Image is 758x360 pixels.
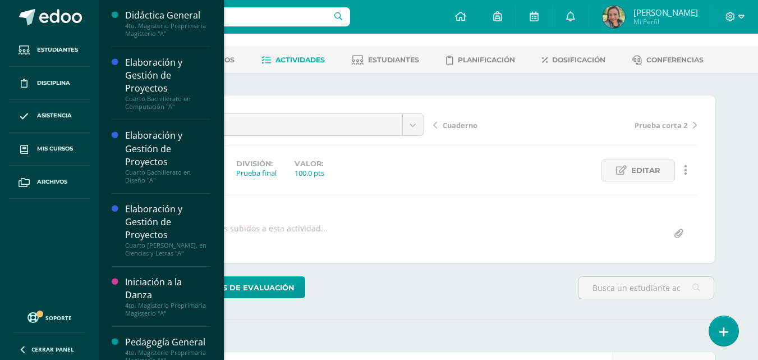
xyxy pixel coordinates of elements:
[9,133,90,166] a: Mis cursos
[37,144,73,153] span: Mis cursos
[603,6,625,28] img: 125d6587ac5afceeb0a154d7bf529833.png
[125,203,210,241] div: Elaboración y Gestión de Proyectos
[13,309,85,325] a: Soporte
[125,129,210,168] div: Elaboración y Gestión de Proyectos
[37,177,67,186] span: Archivos
[352,51,419,69] a: Estudiantes
[31,345,74,353] span: Cerrar panel
[125,336,210,349] div: Pedagogía General
[125,302,210,317] div: 4to. Magisterio Preprimaria Magisterio "A"
[443,120,477,130] span: Cuaderno
[446,51,515,69] a: Planificación
[295,160,324,168] label: Valor:
[125,56,210,95] div: Elaboración y Gestión de Proyectos
[9,34,90,67] a: Estudiantes
[37,45,78,54] span: Estudiantes
[633,17,698,26] span: Mi Perfil
[275,56,325,64] span: Actividades
[37,111,72,120] span: Asistencia
[164,277,295,298] span: Herramientas de evaluación
[125,129,210,184] a: Elaboración y Gestión de ProyectosCuarto Bachillerato en Diseño "A"
[161,114,424,135] a: Prueba final
[37,79,70,88] span: Disciplina
[295,168,324,178] div: 100.0 pts
[45,314,72,322] span: Soporte
[368,56,419,64] span: Estudiantes
[9,67,90,100] a: Disciplina
[646,56,704,64] span: Conferencias
[125,168,210,184] div: Cuarto Bachillerato en Diseño "A"
[578,277,714,299] input: Busca un estudiante aquí...
[236,160,277,168] label: División:
[635,120,687,130] span: Prueba corta 2
[633,7,698,18] span: [PERSON_NAME]
[125,56,210,111] a: Elaboración y Gestión de ProyectosCuarto Bachillerato en Computación "A"
[106,7,350,26] input: Busca un usuario...
[125,9,210,38] a: Didáctica General4to. Magisterio Preprimaria Magisterio "A"
[9,100,90,133] a: Asistencia
[9,166,90,199] a: Archivos
[125,203,210,257] a: Elaboración y Gestión de ProyectosCuarto [PERSON_NAME]. en Ciencias y Letras "A"
[565,119,697,130] a: Prueba corta 2
[631,160,660,181] span: Editar
[125,241,210,257] div: Cuarto [PERSON_NAME]. en Ciencias y Letras "A"
[458,56,515,64] span: Planificación
[433,119,565,130] a: Cuaderno
[552,56,605,64] span: Dosificación
[125,276,210,317] a: Iniciación a la Danza4to. Magisterio Preprimaria Magisterio "A"
[125,95,210,111] div: Cuarto Bachillerato en Computación "A"
[125,22,210,38] div: 4to. Magisterio Preprimaria Magisterio "A"
[542,51,605,69] a: Dosificación
[632,51,704,69] a: Conferencias
[169,114,394,135] span: Prueba final
[125,276,210,302] div: Iniciación a la Danza
[236,168,277,178] div: Prueba final
[261,51,325,69] a: Actividades
[168,223,328,245] div: No hay archivos subidos a esta actividad...
[125,9,210,22] div: Didáctica General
